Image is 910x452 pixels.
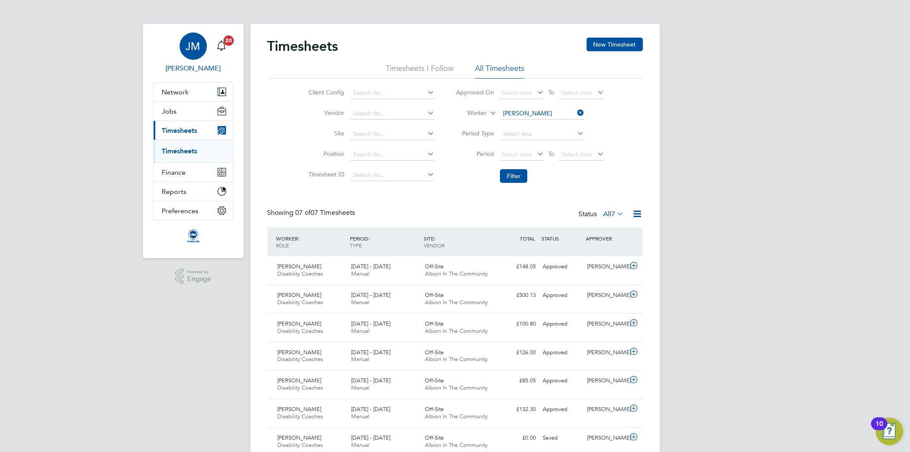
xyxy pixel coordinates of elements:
div: [PERSON_NAME] [584,402,628,417]
div: Showing [267,208,357,217]
a: Go to home page [153,229,233,243]
span: JM [186,41,201,52]
div: Approved [540,260,584,274]
span: [PERSON_NAME] [278,377,322,384]
span: Select date [501,89,532,97]
div: £126.00 [495,346,540,360]
label: Vendor [306,109,344,117]
span: Off-Site [425,291,444,299]
div: £0.00 [495,431,540,445]
span: Manual [351,384,369,391]
span: To [546,87,557,98]
span: Manual [351,299,369,306]
span: Timesheets [162,126,198,135]
div: Saved [540,431,584,445]
div: [PERSON_NAME] [584,374,628,388]
div: Approved [540,346,584,360]
a: Timesheets [162,147,198,155]
input: Select one [500,128,584,140]
span: VENDOR [424,242,445,249]
button: Timesheets [154,121,233,140]
label: Position [306,150,344,158]
input: Search for... [350,87,434,99]
div: £148.05 [495,260,540,274]
div: [PERSON_NAME] [584,346,628,360]
a: Powered byEngage [175,268,211,285]
span: [PERSON_NAME] [278,349,322,356]
input: Search for... [500,108,584,120]
span: Disability Coaches [278,327,323,335]
span: Off-Site [425,263,444,270]
img: albioninthecommunity-logo-retina.png [186,229,200,243]
input: Search for... [350,169,434,181]
span: / [434,235,436,242]
span: Off-Site [425,349,444,356]
label: Client Config [306,88,344,96]
div: Timesheets [154,140,233,162]
span: Finance [162,168,186,176]
div: Approved [540,402,584,417]
span: 07 Timesheets [296,208,355,217]
label: Period Type [456,129,494,137]
span: Albion In The Community [425,441,488,449]
span: TOTAL [520,235,535,242]
span: Disability Coaches [278,270,323,277]
span: Disability Coaches [278,413,323,420]
span: / [368,235,370,242]
span: Off-Site [425,434,444,441]
span: Manual [351,327,369,335]
span: [DATE] - [DATE] [351,320,390,327]
span: Manual [351,413,369,420]
span: [DATE] - [DATE] [351,434,390,441]
input: Search for... [350,128,434,140]
span: Disability Coaches [278,384,323,391]
input: Search for... [350,108,434,120]
span: 07 of [296,208,311,217]
div: Approved [540,288,584,302]
button: New Timesheet [587,38,643,51]
span: Powered by [187,268,211,276]
span: Select date [561,150,592,158]
span: [DATE] - [DATE] [351,263,390,270]
button: Open Resource Center, 10 new notifications [876,418,903,445]
span: Albion In The Community [425,384,488,391]
span: Manual [351,270,369,277]
div: Approved [540,317,584,331]
span: Off-Site [425,405,444,413]
button: Preferences [154,201,233,220]
label: Approved On [456,88,494,96]
div: STATUS [540,231,584,246]
span: Jo Morris [153,63,233,73]
span: Preferences [162,207,199,215]
span: 20 [224,35,234,46]
div: Status [579,208,626,220]
h2: Timesheets [267,38,338,55]
div: APPROVER [584,231,628,246]
div: £500.13 [495,288,540,302]
a: JM[PERSON_NAME] [153,32,233,73]
div: Approved [540,374,584,388]
span: TYPE [350,242,362,249]
div: WORKER [274,231,348,253]
span: Albion In The Community [425,355,488,363]
input: Search for... [350,149,434,161]
span: Select date [501,150,532,158]
span: Manual [351,441,369,449]
span: [PERSON_NAME] [278,291,322,299]
span: Disability Coaches [278,441,323,449]
div: £85.05 [495,374,540,388]
span: Disability Coaches [278,299,323,306]
button: Finance [154,163,233,182]
nav: Main navigation [143,24,244,258]
a: 20 [213,32,230,60]
button: Filter [500,169,527,183]
span: Jobs [162,107,177,115]
label: Site [306,129,344,137]
span: [PERSON_NAME] [278,434,322,441]
span: Albion In The Community [425,327,488,335]
span: / [298,235,300,242]
span: [DATE] - [DATE] [351,291,390,299]
div: £100.80 [495,317,540,331]
label: Timesheet ID [306,170,344,178]
span: Network [162,88,189,96]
